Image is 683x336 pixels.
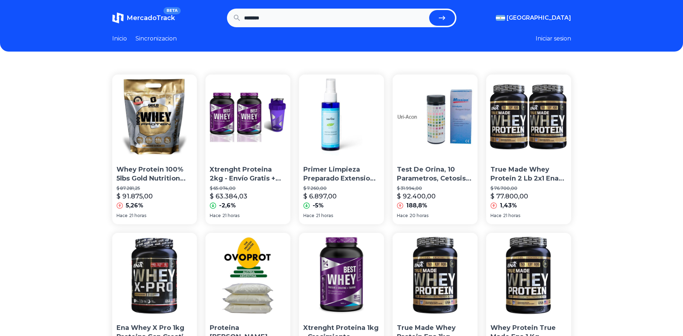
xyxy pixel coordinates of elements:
a: MercadoTrackBETA [112,12,175,24]
span: 21 horas [222,213,239,219]
span: 21 horas [316,213,333,219]
p: Xtrenght Proteina 2kg - Envío Gratis + Smart Shaker Pro [210,165,286,183]
img: Primer Limpieza Preparado Extension Proteina Pestañas Navina [299,75,384,159]
p: -2,6% [219,201,236,210]
p: 1,43% [500,201,517,210]
span: 21 horas [503,213,520,219]
button: Iniciar sesion [536,34,571,43]
p: $ 91.875,00 [117,191,153,201]
img: MercadoTrack [112,12,124,24]
p: Whey Protein 100% 5lbs Gold Nutrition Proteína Bcaa 0% Grasa [117,165,193,183]
span: Hace [210,213,221,219]
span: MercadoTrack [127,14,175,22]
img: Xtrenght Proteina 2kg - Envío Gratis + Smart Shaker Pro [205,75,290,159]
img: Whey Protein 100% 5lbs Gold Nutrition Proteína Bcaa 0% Grasa [112,75,197,159]
span: 21 horas [129,213,146,219]
p: 5,26% [126,201,143,210]
p: $ 65.074,00 [210,186,286,191]
p: Primer Limpieza Preparado Extension Proteina [PERSON_NAME] [303,165,380,183]
span: 20 horas [409,213,428,219]
p: True Made Whey Protein 2 Lb 2x1 Ena Sport Proteína Aislada Y Concentrada [490,165,567,183]
a: Primer Limpieza Preparado Extension Proteina Pestañas NavinaPrimer Limpieza Preparado Extension P... [299,75,384,224]
p: $ 76.700,00 [490,186,567,191]
a: Xtrenght Proteina 2kg - Envío Gratis + Smart Shaker ProXtrenght Proteina 2kg - Envío Gratis + Sma... [205,75,290,224]
p: $ 87.281,25 [117,186,193,191]
span: Hace [397,213,408,219]
p: 188,8% [406,201,427,210]
p: $ 6.897,00 [303,191,337,201]
a: Whey Protein 100% 5lbs Gold Nutrition Proteína Bcaa 0% GrasaWhey Protein 100% 5lbs Gold Nutrition... [112,75,197,224]
img: Xtrenght Proteina 1kg - Crecimiento Muscular Varios Sabores [299,233,384,318]
p: Test De Orina, 10 Parametros, Cetosis, Glucosa, Proteinas [397,165,473,183]
a: Inicio [112,34,127,43]
img: True Made Whey Protein Ena 1kg Concentrada Isolada Truemade [393,233,478,318]
img: Argentina [496,15,505,21]
img: True Made Whey Protein 2 Lb 2x1 Ena Sport Proteína Aislada Y Concentrada [486,75,571,159]
p: -5% [313,201,324,210]
img: Ena Whey X Pro 1kg Proteina Con Creatina Y Glutamina Olivos [112,233,197,318]
p: $ 63.384,03 [210,191,247,201]
p: $ 7.260,00 [303,186,380,191]
button: [GEOGRAPHIC_DATA] [496,14,571,22]
span: Hace [117,213,128,219]
span: Hace [303,213,314,219]
a: True Made Whey Protein 2 Lb 2x1 Ena Sport Proteína Aislada Y ConcentradaTrue Made Whey Protein 2 ... [486,75,571,224]
p: $ 77.800,00 [490,191,528,201]
a: Sincronizacion [136,34,177,43]
span: [GEOGRAPHIC_DATA] [507,14,571,22]
p: $ 31.994,00 [397,186,473,191]
span: Hace [490,213,502,219]
a: Test De Orina, 10 Parametros, Cetosis, Glucosa, ProteinasTest De Orina, 10 Parametros, Cetosis, G... [393,75,478,224]
img: Proteina Clara De Huevo Albumina 100% 1kg Ovoprot [205,233,290,318]
img: Test De Orina, 10 Parametros, Cetosis, Glucosa, Proteinas [393,75,478,159]
img: Whey Protein True Made Ena 1 Kg [486,233,571,318]
p: $ 92.400,00 [397,191,436,201]
span: BETA [163,7,180,14]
